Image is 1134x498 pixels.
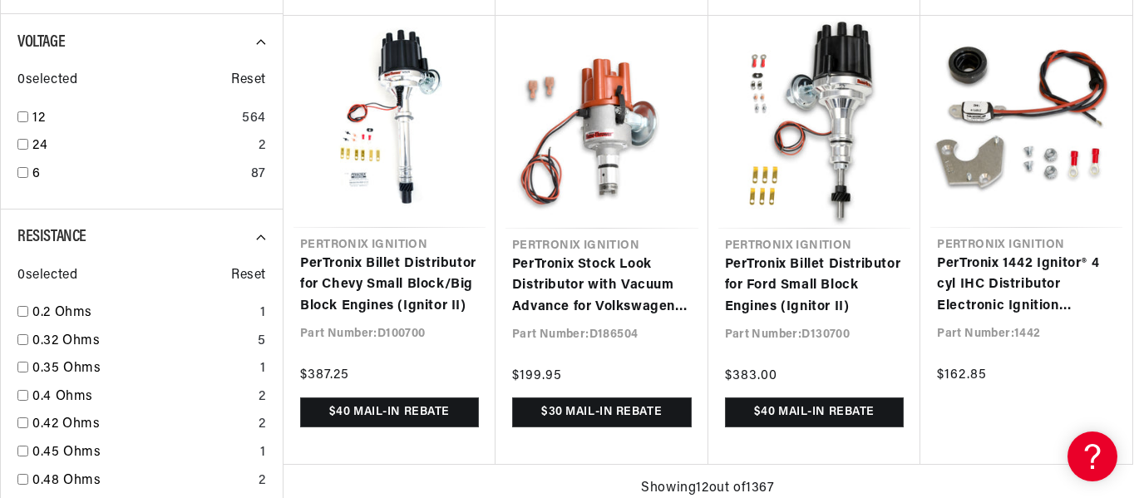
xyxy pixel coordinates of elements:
span: Voltage [17,34,65,51]
a: 12 [32,108,235,130]
div: 1 [260,358,266,380]
a: 0.45 Ohms [32,442,254,464]
a: 24 [32,136,252,157]
div: 5 [258,331,266,353]
span: 0 selected [17,265,77,287]
div: 2 [259,387,266,408]
a: PerTronix Billet Distributor for Ford Small Block Engines (Ignitor II) [725,254,905,318]
span: 0 selected [17,70,77,91]
a: 0.42 Ohms [32,414,252,436]
div: 1 [260,303,266,324]
a: 6 [32,164,244,185]
a: 0.32 Ohms [32,331,251,353]
span: Reset [231,265,266,287]
div: 2 [259,414,266,436]
div: 87 [251,164,266,185]
div: 1 [260,442,266,464]
div: 2 [259,136,266,157]
div: 564 [242,108,266,130]
a: PerTronix Stock Look Distributor with Vacuum Advance for Volkswagen Type 1 Engines [512,254,692,318]
div: 2 [259,471,266,492]
a: PerTronix Billet Distributor for Chevy Small Block/Big Block Engines (Ignitor II) [300,254,479,318]
a: PerTronix 1442 Ignitor® 4 cyl IHC Distributor Electronic Ignition Conversion Kit [937,254,1116,318]
a: 0.35 Ohms [32,358,254,380]
a: 0.48 Ohms [32,471,252,492]
a: 0.4 Ohms [32,387,252,408]
span: Reset [231,70,266,91]
span: Resistance [17,229,86,245]
a: 0.2 Ohms [32,303,254,324]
